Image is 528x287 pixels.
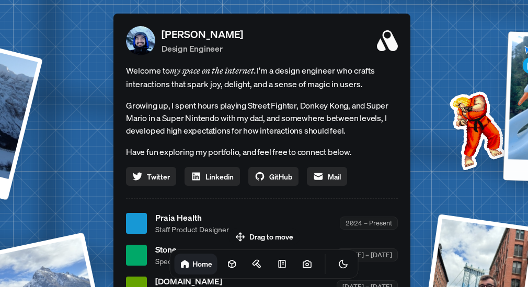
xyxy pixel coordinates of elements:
[328,171,341,182] span: Mail
[126,26,155,55] img: Profile Picture
[205,171,234,182] span: Linkedin
[185,167,240,186] a: Linkedin
[155,256,245,267] span: Specialist Product Designer
[192,259,212,269] h1: Home
[340,217,398,230] div: 2024 – Present
[170,65,257,76] em: my space on the internet.
[162,27,243,42] p: [PERSON_NAME]
[248,167,299,186] a: GitHub
[422,76,528,181] img: Profile example
[337,248,398,261] div: [DATE] – [DATE]
[126,99,398,137] p: Growing up, I spent hours playing Street Fighter, Donkey Kong, and Super Mario in a Super Nintend...
[126,167,176,186] a: Twitter
[155,243,245,256] span: Stone
[147,171,170,182] span: Twitter
[307,167,347,186] a: Mail
[333,254,354,274] button: Toggle Theme
[126,64,398,91] span: Welcome to I'm a design engineer who crafts interactions that spark joy, delight, and a sense of ...
[269,171,292,182] span: GitHub
[155,211,229,224] span: Praia Health
[162,42,243,55] p: Design Engineer
[175,254,217,274] a: Home
[126,145,398,159] p: Have fun exploring my portfolio, and feel free to connect below.
[155,224,229,235] span: Staff Product Designer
